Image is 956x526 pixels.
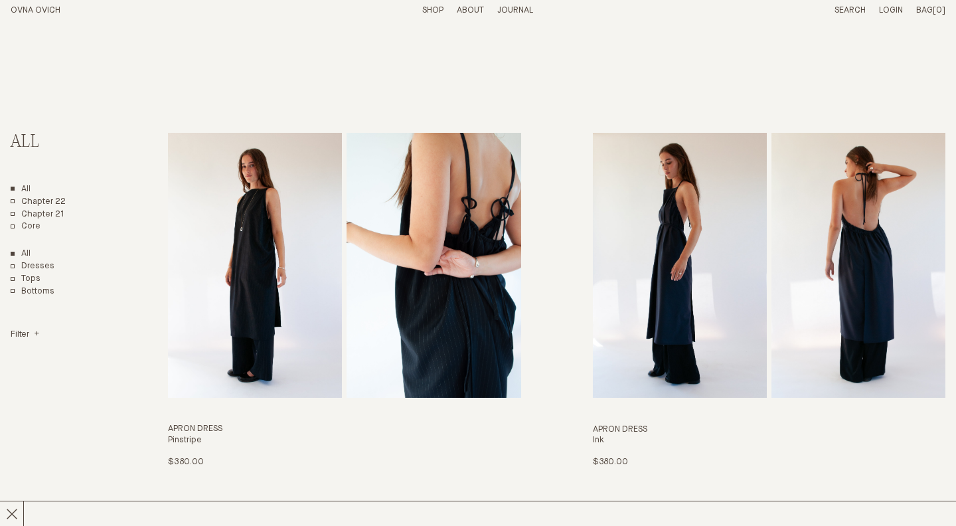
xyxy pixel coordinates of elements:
a: Tops [11,274,40,285]
a: Journal [497,6,533,15]
h4: Pinstripe [168,435,520,446]
a: Dresses [11,261,54,272]
h3: Apron Dress [593,424,945,436]
img: Apron Dress [593,133,767,398]
a: All [11,184,31,195]
a: Shop [422,6,443,15]
h2: All [11,133,118,152]
img: Apron Dress [168,133,342,398]
a: Core [11,221,40,232]
span: $380.00 [593,458,628,466]
summary: About [457,5,484,17]
summary: Filter [11,329,39,341]
a: Apron Dress [593,133,945,468]
a: Search [835,6,866,15]
a: Chapter 21 [11,209,64,220]
a: Login [879,6,903,15]
a: Bottoms [11,286,54,298]
h4: Ink [593,435,945,446]
span: [0] [933,6,945,15]
span: Bag [916,6,933,15]
a: Chapter 22 [11,197,66,208]
a: Apron Dress [168,133,520,468]
a: Show All [11,248,31,260]
span: $380.00 [168,458,203,466]
a: Home [11,6,60,15]
h3: Apron Dress [168,424,520,435]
